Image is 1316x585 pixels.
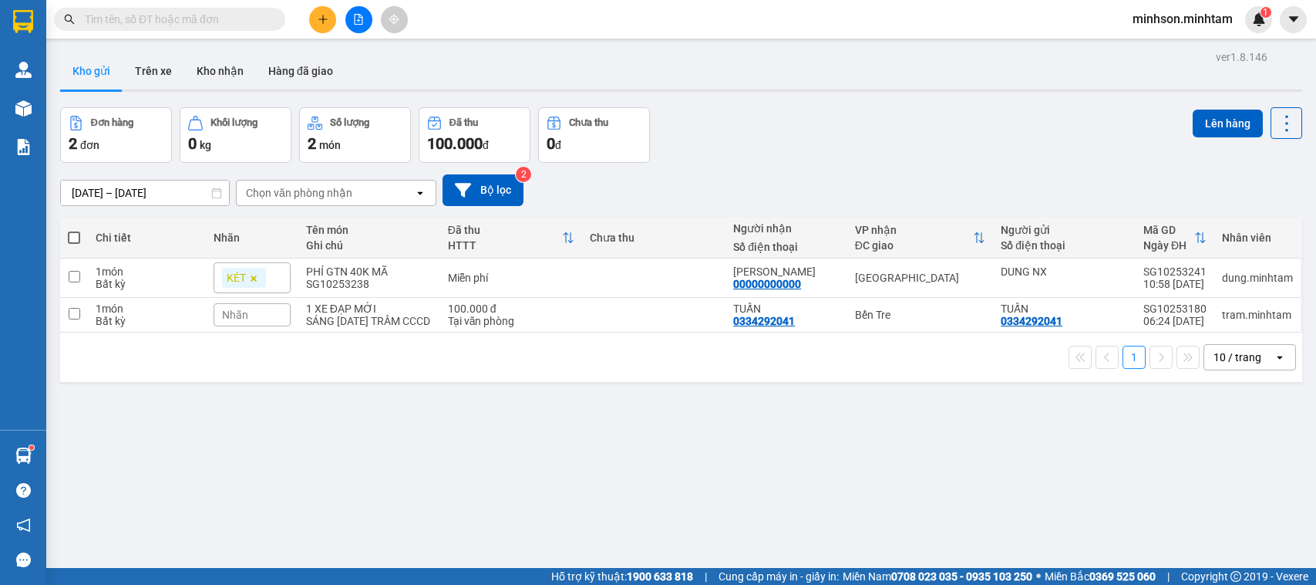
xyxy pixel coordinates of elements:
[443,174,523,206] button: Bộ lọc
[64,14,75,25] span: search
[448,272,575,284] div: Miễn phí
[419,107,530,163] button: Đã thu100.000đ
[309,6,336,33] button: plus
[627,570,693,583] strong: 1900 633 818
[389,14,399,25] span: aim
[16,518,31,533] span: notification
[246,185,352,201] div: Chọn văn phòng nhận
[1143,265,1207,278] div: SG10253241
[733,278,801,290] div: 00000000000
[15,139,32,155] img: solution-icon
[1036,573,1041,580] span: ⚪️
[1274,351,1286,364] svg: open
[1089,570,1156,583] strong: 0369 525 060
[448,224,563,236] div: Đã thu
[1143,224,1194,236] div: Mã GD
[414,187,426,199] svg: open
[60,52,123,90] button: Kho gửi
[1045,568,1156,585] span: Miền Bắc
[448,239,563,252] div: HTTT
[306,224,432,236] div: Tên món
[1287,12,1301,26] span: caret-down
[80,139,99,151] span: đơn
[891,570,1032,583] strong: 0708 023 035 - 0935 103 250
[1122,346,1146,369] button: 1
[1213,350,1261,365] div: 10 / trang
[1167,568,1170,585] span: |
[569,117,608,128] div: Chưa thu
[1216,49,1267,66] div: ver 1.8.146
[1120,9,1245,29] span: minhson.minhtam
[306,315,432,327] div: SÁNG THỨ 3 14/10/2025 TRÂM CCCD
[15,62,32,78] img: warehouse-icon
[188,134,197,153] span: 0
[1280,6,1307,33] button: caret-down
[448,315,575,327] div: Tại văn phòng
[1001,315,1062,327] div: 0334292041
[180,107,291,163] button: Khối lượng0kg
[61,181,229,205] input: Select a date range.
[1001,303,1128,315] div: TUẤN
[855,224,973,236] div: VP nhận
[16,553,31,567] span: message
[227,271,246,285] span: KÉT
[1222,232,1293,244] div: Nhân viên
[16,483,31,498] span: question-circle
[733,315,795,327] div: 0334292041
[483,139,489,151] span: đ
[1222,309,1293,321] div: tram.minhtam
[551,568,693,585] span: Hỗ trợ kỹ thuật:
[319,139,341,151] span: món
[345,6,372,33] button: file-add
[847,218,993,259] th: Toggle SortBy
[29,445,34,450] sup: 1
[1143,315,1207,327] div: 06:24 [DATE]
[1001,265,1128,278] div: DUNG NX
[590,232,718,244] div: Chưa thu
[855,272,985,284] div: [GEOGRAPHIC_DATA]
[1001,224,1128,236] div: Người gửi
[330,117,369,128] div: Số lượng
[1136,218,1214,259] th: Toggle SortBy
[123,52,184,90] button: Trên xe
[705,568,707,585] span: |
[440,218,583,259] th: Toggle SortBy
[547,134,555,153] span: 0
[1252,12,1266,26] img: icon-new-feature
[353,14,364,25] span: file-add
[1222,272,1293,284] div: dung.minhtam
[214,232,291,244] div: Nhãn
[1193,110,1263,137] button: Lên hàng
[184,52,256,90] button: Kho nhận
[516,167,531,182] sup: 2
[1143,239,1194,252] div: Ngày ĐH
[1143,303,1207,315] div: SG10253180
[60,107,172,163] button: Đơn hàng2đơn
[85,11,267,28] input: Tìm tên, số ĐT hoặc mã đơn
[1263,7,1268,18] span: 1
[381,6,408,33] button: aim
[96,278,198,290] div: Bất kỳ
[733,222,840,235] div: Người nhận
[427,134,483,153] span: 100.000
[555,139,561,151] span: đ
[256,52,345,90] button: Hàng đã giao
[306,239,432,252] div: Ghi chú
[1230,571,1241,582] span: copyright
[855,309,985,321] div: Bến Tre
[69,134,77,153] span: 2
[210,117,257,128] div: Khối lượng
[1001,239,1128,252] div: Số điện thoại
[222,309,248,321] span: Nhãn
[96,315,198,327] div: Bất kỳ
[13,10,33,33] img: logo-vxr
[843,568,1032,585] span: Miền Nam
[733,241,840,253] div: Số điện thoại
[15,448,32,464] img: warehouse-icon
[538,107,650,163] button: Chưa thu0đ
[733,265,840,278] div: HẠO NX
[306,265,432,290] div: PHÍ GTN 40K MÃ SG10253238
[719,568,839,585] span: Cung cấp máy in - giấy in:
[200,139,211,151] span: kg
[306,303,432,315] div: 1 XE ĐẠP MỚI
